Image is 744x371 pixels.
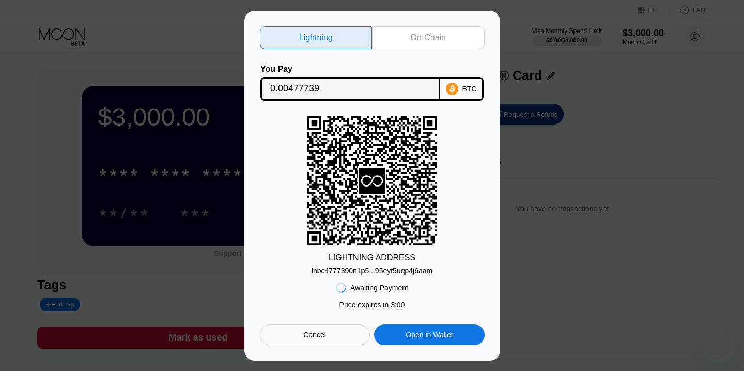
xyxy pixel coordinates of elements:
[411,33,446,43] div: On-Chain
[703,330,736,363] iframe: Кнопка запуска окна обмена сообщениями
[372,26,485,49] div: On-Chain
[406,330,453,339] div: Open in Wallet
[339,301,405,309] div: Price expires in
[312,267,432,275] div: lnbc4777390n1p5...95eyt5uqp4j6aam
[260,65,485,101] div: You PayBTC
[329,253,415,262] div: LIGHTNING ADDRESS
[260,65,440,74] div: You Pay
[462,85,477,93] div: BTC
[374,324,484,345] div: Open in Wallet
[391,301,405,309] span: 3 : 00
[260,26,373,49] div: Lightning
[312,262,432,275] div: lnbc4777390n1p5...95eyt5uqp4j6aam
[350,284,408,292] div: Awaiting Payment
[260,324,370,345] div: Cancel
[303,330,326,339] div: Cancel
[299,33,333,43] div: Lightning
